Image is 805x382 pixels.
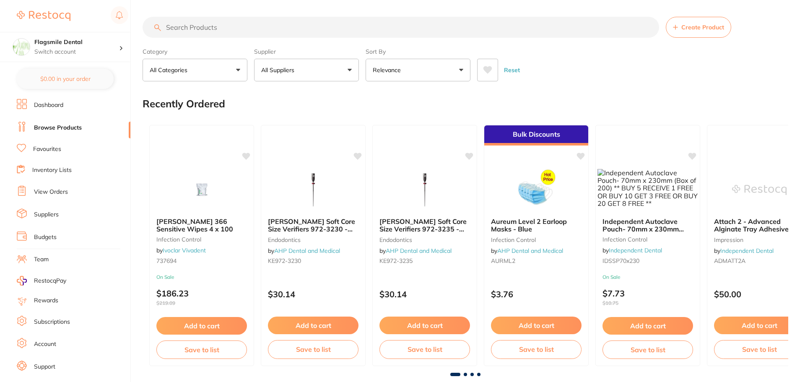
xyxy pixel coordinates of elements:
[379,257,470,264] small: KE972-3235
[602,274,693,280] small: On Sale
[484,125,588,146] div: Bulk Discounts
[34,210,59,219] a: Suppliers
[150,66,191,74] p: All Categories
[156,274,247,280] small: On Sale
[254,48,359,55] label: Supplier
[379,289,470,299] p: $30.14
[602,300,693,306] span: $10.75
[714,257,805,264] small: ADMATT2A
[366,48,470,55] label: Sort By
[379,247,452,255] span: by
[268,236,358,243] small: endodontics
[666,17,731,38] button: Create Product
[143,59,247,81] button: All Categories
[143,48,247,55] label: Category
[366,59,470,81] button: Relevance
[509,169,563,211] img: Aureum Level 2 Earloop Masks - Blue
[17,276,66,286] a: RestocqPay
[681,24,724,31] span: Create Product
[268,340,358,359] button: Save to list
[156,236,247,243] small: infection control
[163,247,206,254] a: Ivoclar Vivadent
[379,317,470,334] button: Add to cart
[491,340,582,359] button: Save to list
[156,340,247,359] button: Save to list
[379,340,470,359] button: Save to list
[143,17,659,38] input: Search Products
[602,218,693,233] b: Independent Autoclave Pouch- 70mm x 230mm (Box of 200) ** BUY 5 RECEIVE 1 FREE OR BUY 10 GET 3 FR...
[491,289,582,299] p: $3.76
[714,247,774,255] span: by
[268,289,358,299] p: $30.14
[34,233,57,242] a: Budgets
[33,145,61,153] a: Favourites
[602,340,693,359] button: Save to list
[156,218,247,233] b: Durr FD 366 Sensitive Wipes 4 x 100
[17,69,114,89] button: $0.00 in your order
[156,288,247,306] p: $186.23
[714,317,805,334] button: Add to cart
[491,247,563,255] span: by
[602,236,693,243] small: infection control
[501,59,522,81] button: Reset
[17,6,70,26] a: Restocq Logo
[714,218,805,233] b: Attach 2 - Advanced Alginate Tray Adhesive - 215ml Aerosol Spray
[254,59,359,81] button: All Suppliers
[156,247,206,254] span: by
[386,247,452,255] a: AHP Dental and Medical
[34,124,82,132] a: Browse Products
[491,317,582,334] button: Add to cart
[34,188,68,196] a: View Orders
[34,38,119,47] h4: Flagsmile Dental
[156,317,247,335] button: Add to cart
[597,169,698,208] img: Independent Autoclave Pouch- 70mm x 230mm (Box of 200) ** BUY 5 RECEIVE 1 FREE OR BUY 10 GET 3 FR...
[13,39,30,55] img: Flagsmile Dental
[17,276,27,286] img: RestocqPay
[34,101,63,109] a: Dashboard
[156,300,247,306] span: $219.09
[497,247,563,255] a: AHP Dental and Medical
[714,236,805,243] small: impression
[720,247,774,255] a: Independent Dental
[32,166,72,174] a: Inventory Lists
[34,277,66,285] span: RestocqPay
[156,257,247,264] small: 737694
[379,218,470,233] b: Kerr Soft Core Size Verifiers 972-3235 - #35 - Pack of 6
[34,340,56,348] a: Account
[143,98,225,110] h2: Recently Ordered
[609,247,662,254] a: Independent Dental
[34,48,119,56] p: Switch account
[379,236,470,243] small: endodontics
[17,11,70,21] img: Restocq Logo
[174,169,229,211] img: Durr FD 366 Sensitive Wipes 4 x 100
[373,66,404,74] p: Relevance
[274,247,340,255] a: AHP Dental and Medical
[491,236,582,243] small: infection control
[268,247,340,255] span: by
[34,296,58,305] a: Rewards
[261,66,298,74] p: All Suppliers
[602,247,662,254] span: by
[268,257,358,264] small: KE972-3230
[491,257,582,264] small: AURML2
[268,317,358,334] button: Add to cart
[714,289,805,299] p: $50.00
[491,218,582,233] b: Aureum Level 2 Earloop Masks - Blue
[34,255,49,264] a: Team
[286,169,340,211] img: Kerr Soft Core Size Verifiers 972-3230 - #30 - Pack of 6
[397,169,452,211] img: Kerr Soft Core Size Verifiers 972-3235 - #35 - Pack of 6
[602,288,693,306] p: $7.73
[714,340,805,359] button: Save to list
[602,257,693,264] small: IDSSP70x230
[602,317,693,335] button: Add to cart
[34,363,55,371] a: Support
[732,169,787,211] img: Attach 2 - Advanced Alginate Tray Adhesive - 215ml Aerosol Spray
[268,218,358,233] b: Kerr Soft Core Size Verifiers 972-3230 - #30 - Pack of 6
[34,318,70,326] a: Subscriptions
